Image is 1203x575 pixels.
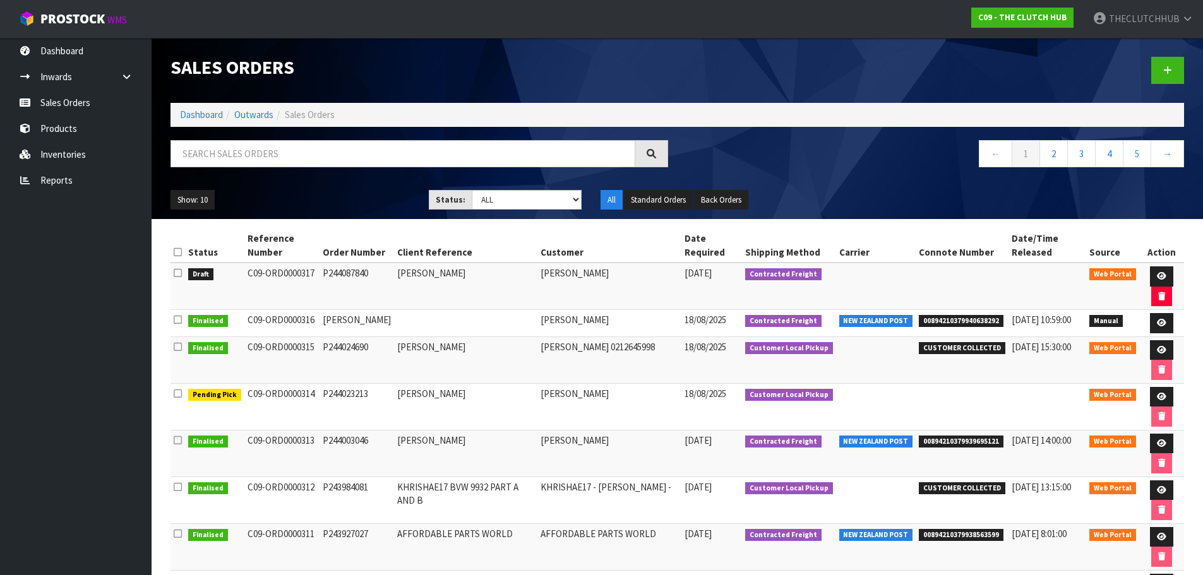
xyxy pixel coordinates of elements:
[40,11,105,27] span: ProStock
[1095,140,1123,167] a: 4
[394,336,537,383] td: [PERSON_NAME]
[745,268,822,281] span: Contracted Freight
[537,523,681,570] td: AFFORDABLE PARTS WORLD
[537,383,681,430] td: [PERSON_NAME]
[1012,528,1067,540] span: [DATE] 8:01:00
[320,310,394,337] td: [PERSON_NAME]
[244,310,320,337] td: C09-ORD0000316
[436,194,465,205] strong: Status:
[978,12,1067,23] strong: C09 - THE CLUTCH HUB
[537,430,681,477] td: [PERSON_NAME]
[1012,481,1071,493] span: [DATE] 13:15:00
[1151,140,1184,167] a: →
[394,430,537,477] td: [PERSON_NAME]
[745,436,822,448] span: Contracted Freight
[244,263,320,310] td: C09-ORD0000317
[745,315,822,328] span: Contracted Freight
[1123,140,1151,167] a: 5
[685,388,726,400] span: 18/08/2025
[285,109,335,121] span: Sales Orders
[394,263,537,310] td: [PERSON_NAME]
[188,529,228,542] span: Finalised
[1008,228,1086,263] th: Date/Time Released
[188,436,228,448] span: Finalised
[919,315,1003,328] span: 00894210379940638292
[244,383,320,430] td: C09-ORD0000314
[979,140,1012,167] a: ←
[188,342,228,355] span: Finalised
[171,140,635,167] input: Search sales orders
[685,314,726,326] span: 18/08/2025
[320,383,394,430] td: P244023213
[839,436,913,448] span: NEW ZEALAND POST
[234,109,273,121] a: Outwards
[188,268,213,281] span: Draft
[394,477,537,523] td: KHRISHAE17 BVW 9932 PART A AND B
[742,228,836,263] th: Shipping Method
[685,267,712,279] span: [DATE]
[685,434,712,446] span: [DATE]
[745,342,833,355] span: Customer Local Pickup
[919,529,1003,542] span: 00894210379938563599
[919,482,1005,495] span: CUSTOMER COLLECTED
[537,336,681,383] td: [PERSON_NAME] 0212645998
[694,190,748,210] button: Back Orders
[839,315,913,328] span: NEW ZEALAND POST
[244,477,320,523] td: C09-ORD0000312
[1109,13,1180,25] span: THECLUTCHHUB
[1086,228,1139,263] th: Source
[107,14,127,26] small: WMS
[320,430,394,477] td: P244003046
[685,481,712,493] span: [DATE]
[745,482,833,495] span: Customer Local Pickup
[188,482,228,495] span: Finalised
[244,523,320,570] td: C09-ORD0000311
[320,263,394,310] td: P244087840
[1089,268,1136,281] span: Web Portal
[320,477,394,523] td: P243984081
[1089,482,1136,495] span: Web Portal
[685,341,726,353] span: 18/08/2025
[537,310,681,337] td: [PERSON_NAME]
[394,383,537,430] td: [PERSON_NAME]
[320,228,394,263] th: Order Number
[537,263,681,310] td: [PERSON_NAME]
[685,528,712,540] span: [DATE]
[1067,140,1096,167] a: 3
[1012,314,1071,326] span: [DATE] 10:59:00
[745,389,833,401] span: Customer Local Pickup
[916,228,1008,263] th: Connote Number
[394,523,537,570] td: AFFORDABLE PARTS WORLD
[244,430,320,477] td: C09-ORD0000313
[244,228,320,263] th: Reference Number
[839,529,913,542] span: NEW ZEALAND POST
[171,57,668,78] h1: Sales Orders
[188,315,228,328] span: Finalised
[1139,228,1184,263] th: Action
[1089,389,1136,401] span: Web Portal
[1012,341,1071,353] span: [DATE] 15:30:00
[624,190,693,210] button: Standard Orders
[1039,140,1068,167] a: 2
[681,228,743,263] th: Date Required
[180,109,223,121] a: Dashboard
[1089,342,1136,355] span: Web Portal
[1089,315,1123,328] span: Manual
[537,477,681,523] td: KHRISHAE17 - [PERSON_NAME] -
[919,342,1005,355] span: CUSTOMER COLLECTED
[171,190,215,210] button: Show: 10
[745,529,822,542] span: Contracted Freight
[1089,436,1136,448] span: Web Portal
[537,228,681,263] th: Customer
[19,11,35,27] img: cube-alt.png
[185,228,244,263] th: Status
[320,523,394,570] td: P243927027
[188,389,241,401] span: Pending Pick
[320,336,394,383] td: P244024690
[836,228,916,263] th: Carrier
[244,336,320,383] td: C09-ORD0000315
[919,436,1003,448] span: 00894210379939695121
[394,228,537,263] th: Client Reference
[1012,434,1071,446] span: [DATE] 14:00:00
[1089,529,1136,542] span: Web Portal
